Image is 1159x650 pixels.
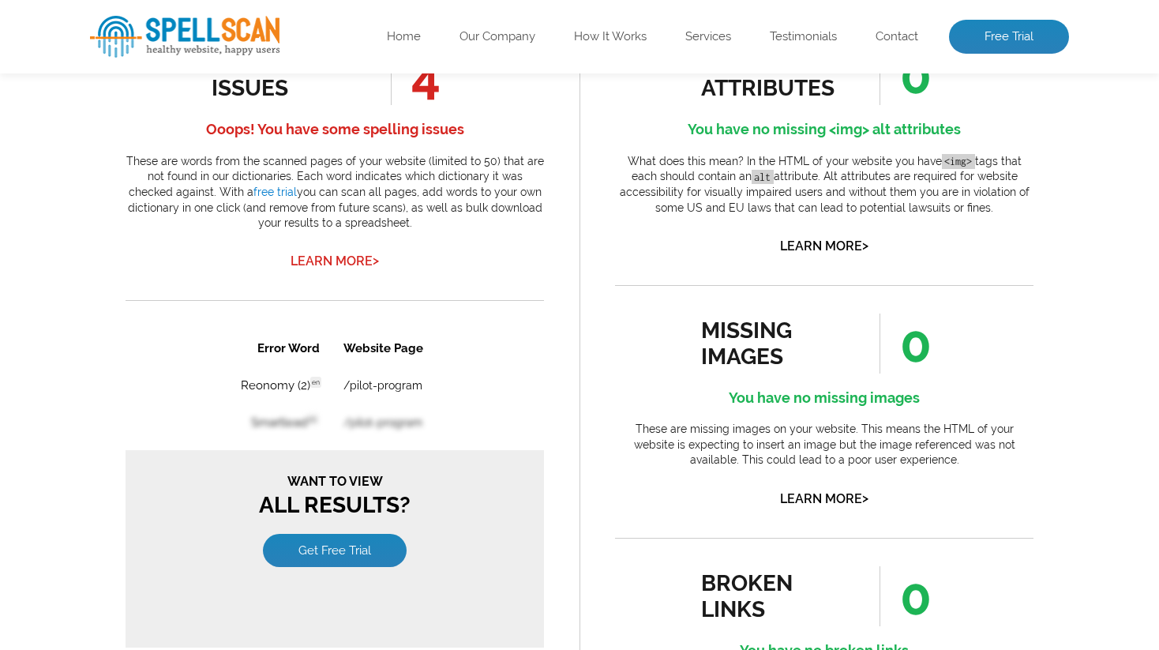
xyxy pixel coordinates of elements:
span: en [185,48,196,59]
td: Reonomy (2) [41,39,205,74]
a: /pilot-program [218,51,297,63]
a: Learn More> [780,491,868,506]
p: What does this mean? In the HTML of your website you have tags that each should contain an attrib... [615,154,1033,216]
a: Our Company [459,29,535,45]
span: 0 [880,45,932,105]
h4: Ooops! You have some spelling issues [126,117,544,142]
code: <img> [942,154,975,169]
p: These are words from the scanned pages of your website (limited to 50) that are not found in our ... [126,154,544,231]
div: spelling issues [212,49,354,101]
th: Website Page [207,2,377,38]
a: free trial [253,186,297,198]
span: > [862,235,868,257]
span: 0 [880,566,932,626]
a: Contact [876,29,918,45]
a: Home [387,29,421,45]
h3: All Results? [8,145,411,190]
a: Services [685,29,731,45]
img: spellScan [90,16,279,58]
a: Get Free Trial [137,205,281,239]
span: 0 [880,314,932,374]
h4: You have no missing images [615,385,1033,411]
a: How It Works [574,29,647,45]
span: 4 [391,45,441,105]
span: Want to view [8,145,411,160]
a: 1 [201,340,216,358]
p: These are missing images on your website. This means the HTML of your website is expecting to ins... [615,422,1033,468]
span: > [373,250,379,272]
a: Learn More> [291,254,379,269]
code: alt [752,170,774,185]
h4: You have no missing <img> alt attributes [615,117,1033,142]
span: > [862,487,868,509]
a: Free Trial [949,20,1069,54]
a: Testimonials [770,29,837,45]
div: missing images [701,317,844,370]
a: Learn More> [780,239,868,254]
div: broken links [701,570,844,622]
div: missing alt attributes [701,49,844,101]
th: Error Word [41,2,205,38]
